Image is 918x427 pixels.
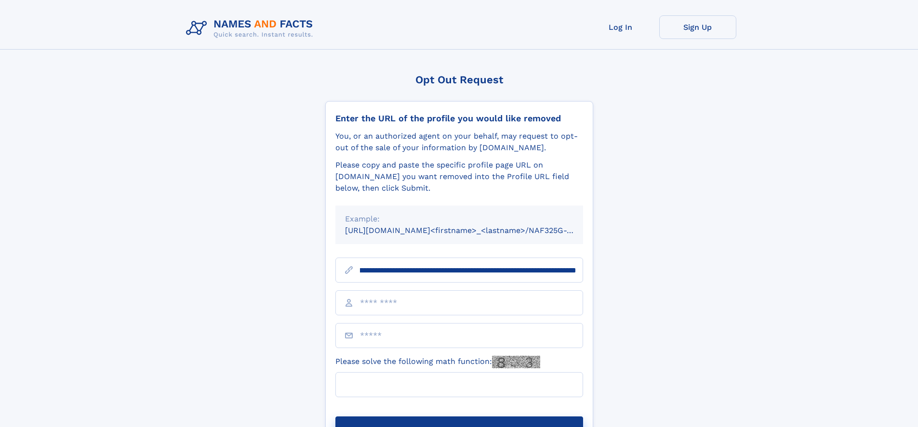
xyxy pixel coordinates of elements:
[335,159,583,194] div: Please copy and paste the specific profile page URL on [DOMAIN_NAME] you want removed into the Pr...
[659,15,736,39] a: Sign Up
[182,15,321,41] img: Logo Names and Facts
[335,113,583,124] div: Enter the URL of the profile you would like removed
[325,74,593,86] div: Opt Out Request
[335,356,540,368] label: Please solve the following math function:
[335,130,583,154] div: You, or an authorized agent on your behalf, may request to opt-out of the sale of your informatio...
[582,15,659,39] a: Log In
[345,213,573,225] div: Example:
[345,226,601,235] small: [URL][DOMAIN_NAME]<firstname>_<lastname>/NAF325G-xxxxxxxx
